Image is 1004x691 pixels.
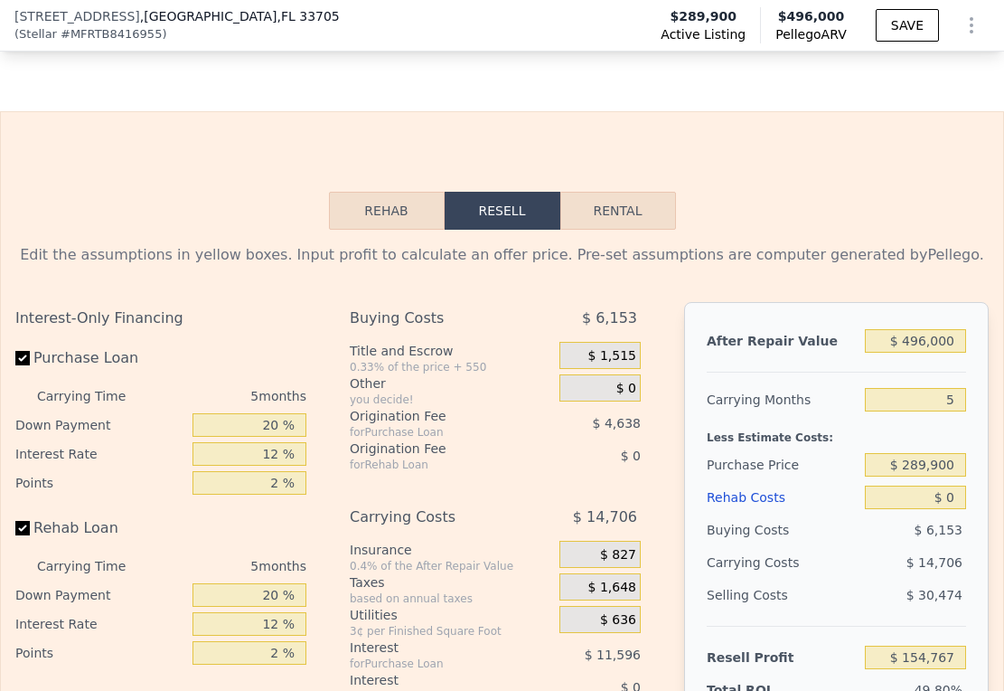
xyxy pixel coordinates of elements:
[37,382,136,411] div: Carrying Time
[953,7,990,43] button: Show Options
[707,449,858,481] div: Purchase Price
[350,639,520,657] div: Interest
[15,302,306,335] div: Interest-Only Financing
[621,449,641,463] span: $ 0
[588,348,636,364] span: $ 1,515
[15,351,30,365] input: Purchase Loan
[277,9,339,24] span: , FL 33705
[15,581,185,610] div: Down Payment
[707,383,858,416] div: Carrying Months
[15,512,185,544] label: Rehab Loan
[876,9,939,42] button: SAVE
[143,382,306,411] div: 5 months
[350,425,520,440] div: for Purchase Loan
[906,588,962,602] span: $ 30,474
[585,648,641,662] span: $ 11,596
[15,342,185,374] label: Purchase Loan
[350,671,520,689] div: Interest
[15,440,185,469] div: Interest Rate
[573,501,637,534] span: $ 14,706
[775,25,847,43] span: Pellego ARV
[588,580,636,596] span: $ 1,648
[915,523,962,537] span: $ 6,153
[707,325,858,357] div: After Repair Value
[350,342,552,360] div: Title and Escrow
[350,360,552,374] div: 0.33% of the price + 550
[906,555,962,570] span: $ 14,706
[600,612,636,629] span: $ 636
[61,25,162,43] span: # MFRTB8416955
[661,25,746,43] span: Active Listing
[14,25,167,43] div: ( )
[329,192,445,230] button: Rehab
[350,407,520,425] div: Origination Fee
[15,469,185,497] div: Points
[560,192,676,230] button: Rental
[140,7,340,25] span: , [GEOGRAPHIC_DATA]
[15,610,185,639] div: Interest Rate
[143,552,306,581] div: 5 months
[15,244,989,266] div: Edit the assumptions in yellow boxes. Input profit to calculate an offer price. Pre-set assumptio...
[582,302,637,335] span: $ 6,153
[350,302,520,335] div: Buying Costs
[350,501,520,534] div: Carrying Costs
[671,7,737,25] span: $289,900
[778,9,845,24] span: $496,000
[350,657,520,671] div: for Purchase Loan
[15,639,185,667] div: Points
[15,521,30,535] input: Rehab Loan
[707,481,858,514] div: Rehab Costs
[15,411,185,440] div: Down Payment
[600,547,636,563] span: $ 827
[350,573,552,592] div: Taxes
[350,624,552,639] div: 3¢ per Finished Square Foot
[350,541,552,559] div: Insurance
[350,559,552,573] div: 0.4% of the After Repair Value
[593,416,641,431] span: $ 4,638
[350,606,552,624] div: Utilities
[707,579,858,611] div: Selling Costs
[19,25,57,43] span: Stellar
[707,514,858,546] div: Buying Costs
[707,416,966,449] div: Less Estimate Costs:
[350,440,520,458] div: Origination Fee
[350,393,552,407] div: you decide!
[350,592,552,606] div: based on annual taxes
[350,458,520,472] div: for Rehab Loan
[14,7,140,25] span: [STREET_ADDRESS]
[37,552,136,581] div: Carrying Time
[707,546,801,579] div: Carrying Costs
[445,192,560,230] button: Resell
[616,381,636,397] span: $ 0
[707,641,858,674] div: Resell Profit
[350,374,552,393] div: Other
